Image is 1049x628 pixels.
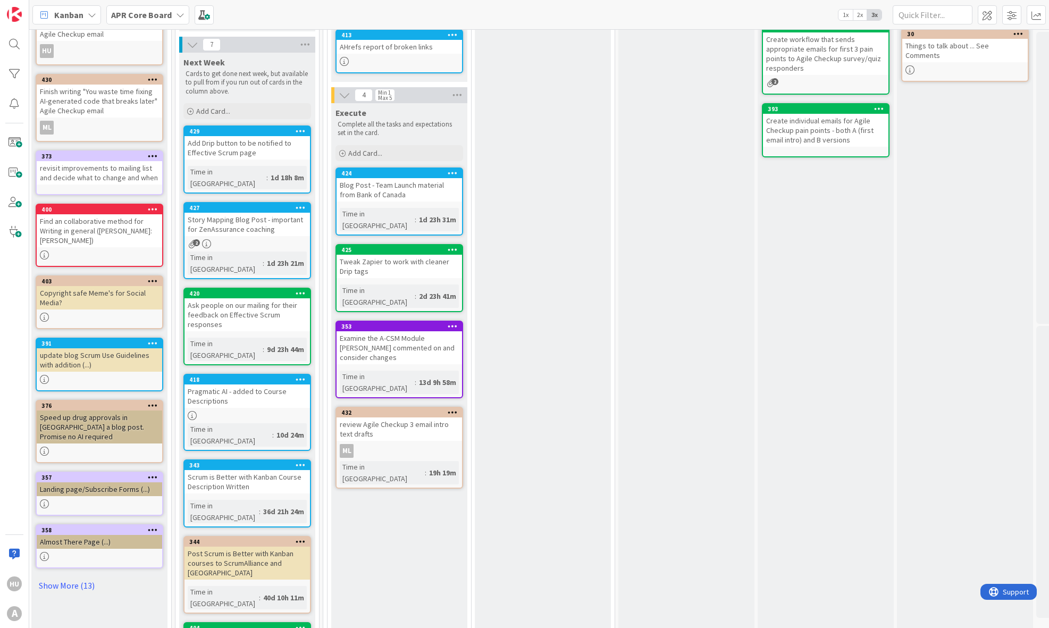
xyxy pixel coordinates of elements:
div: 427 [189,204,310,212]
div: 343Scrum is Better with Kanban Course Description Written [184,460,310,493]
div: 429Add Drip button to be notified to Effective Scrum page [184,127,310,160]
div: 403 [37,277,162,286]
div: Time in [GEOGRAPHIC_DATA] [340,461,425,484]
b: APR Core Board [111,10,172,20]
div: 353 [341,323,462,330]
div: 413 [341,31,462,39]
div: Finish writing "You waste time fixing AI-generated code that breaks later" Agile Checkup email [37,85,162,118]
div: 393 [763,104,888,114]
span: Add Card... [196,106,230,116]
span: : [259,506,261,517]
div: revisit improvements to mailing list and decide what to change and when [37,161,162,185]
div: 358 [41,526,162,534]
div: 430 [37,75,162,85]
span: : [272,429,274,441]
div: 10d 24m [274,429,307,441]
div: Create individual emails for Agile Checkup pain points - both A (first email intro) and B versions [763,114,888,147]
div: 376 [41,402,162,409]
div: 1d 23h 31m [416,214,459,225]
div: 430Finish writing "You waste time fixing AI-generated code that breaks later" Agile Checkup email [37,75,162,118]
a: Show More (13) [36,577,163,594]
div: 427Story Mapping Blog Post - important for ZenAssurance coaching [184,203,310,236]
span: : [415,290,416,302]
div: Pragmatic AI - added to Course Descriptions [184,384,310,408]
div: Time in [GEOGRAPHIC_DATA] [188,252,263,275]
div: 344Post Scrum is Better with Kanban courses to ScrumAlliance and [GEOGRAPHIC_DATA] [184,537,310,580]
div: A [7,606,22,621]
span: 3x [867,10,882,20]
div: Add Drip button to be notified to Effective Scrum page [184,136,310,160]
span: : [266,172,268,183]
div: 424 [337,169,462,178]
div: 403Copyright safe Meme's for Social Media? [37,277,162,309]
span: 7 [203,38,221,51]
span: : [263,344,264,355]
div: 40d 10h 11m [261,592,307,604]
div: HU [37,44,162,58]
div: 418 [184,375,310,384]
div: 357 [37,473,162,482]
div: 420Ask people on our mailing for their feedback on Effective Scrum responses [184,289,310,331]
div: 432 [337,408,462,417]
div: Blog Post - Team Launch material from Bank of Canada [337,178,462,202]
div: 425Tweak Zapier to work with cleaner Drip tags [337,245,462,278]
div: 429 [184,127,310,136]
div: 30 [902,29,1028,39]
span: Support [22,2,48,14]
div: 358Almost There Page (...) [37,525,162,549]
div: 425 [337,245,462,255]
div: review Agile Checkup 3 email intro text drafts [337,417,462,441]
div: 430 [41,76,162,83]
span: : [415,214,416,225]
span: Add Card... [348,148,382,158]
input: Quick Filter... [893,5,972,24]
p: Complete all the tasks and expectations set in the card. [338,120,461,138]
div: 400 [37,205,162,214]
div: 344 [184,537,310,547]
div: 391update blog Scrum Use Guidelines with addition (...) [37,339,162,372]
div: 343 [189,462,310,469]
span: Execute [335,107,366,118]
div: update blog Scrum Use Guidelines with addition (...) [37,348,162,372]
div: 391 [37,339,162,348]
div: 1d 18h 8m [268,172,307,183]
div: 353 [337,322,462,331]
div: 353Examine the A-CSM Module [PERSON_NAME] commented on and consider changes [337,322,462,364]
span: 2 [193,239,200,246]
div: 30 [907,30,1028,38]
img: Visit kanbanzone.com [7,7,22,22]
div: HU [40,44,54,58]
span: : [263,257,264,269]
div: 1d 23h 21m [264,257,307,269]
div: 425 [341,246,462,254]
div: 376Speed up drug approvals in [GEOGRAPHIC_DATA] a blog post. Promise no AI required [37,401,162,443]
div: AHrefs report of broken links [337,40,462,54]
div: Find an collaborative method for Writing in general ([PERSON_NAME]: [PERSON_NAME]) [37,214,162,247]
div: 424 [341,170,462,177]
span: 2x [853,10,867,20]
div: ML [40,121,54,135]
div: Tweak Zapier to work with cleaner Drip tags [337,255,462,278]
div: Time in [GEOGRAPHIC_DATA] [340,284,415,308]
div: 424Blog Post - Team Launch material from Bank of Canada [337,169,462,202]
p: Cards to get done next week, but available to pull from if you run out of cards in the column above. [186,70,309,96]
div: 13d 9h 58m [416,376,459,388]
div: HU [7,576,22,591]
span: 4 [355,89,373,102]
div: 413 [337,30,462,40]
div: Story Mapping Blog Post - important for ZenAssurance coaching [184,213,310,236]
div: 420 [184,289,310,298]
div: ML [37,121,162,135]
div: 418 [189,376,310,383]
div: Copyright safe Meme's for Social Media? [37,286,162,309]
div: Ask people on our mailing for their feedback on Effective Scrum responses [184,298,310,331]
div: Almost There Page (...) [37,535,162,549]
div: 394Create workflow that sends appropriate emails for first 3 pain points to Agile Checkup survey/... [763,23,888,75]
span: : [415,376,416,388]
div: 413AHrefs report of broken links [337,30,462,54]
div: Time in [GEOGRAPHIC_DATA] [188,338,263,361]
span: Kanban [54,9,83,21]
span: : [425,467,426,479]
span: Next Week [183,57,225,68]
div: 358 [37,525,162,535]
